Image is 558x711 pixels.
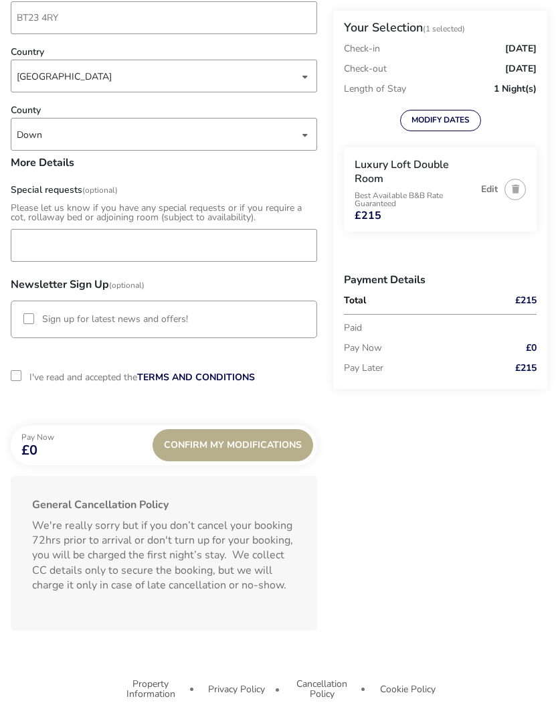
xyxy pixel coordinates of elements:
h3: More Details [11,157,317,179]
p: We're really sorry but if you don’t cancel your booking 72hrs prior to arrival or don't turn up f... [32,513,296,599]
h3: Luxury Loft Double Room [355,158,474,186]
button: Cookie Policy [380,684,436,694]
label: Special requests [11,185,118,195]
label: Sign up for latest news and offers! [42,315,188,324]
b: General Cancellation Policy [32,497,169,512]
span: 1 Night(s) [494,84,537,94]
p: Pay Now [344,338,498,358]
span: [object Object] [17,60,299,92]
span: £215 [515,364,537,373]
button: Property Information [116,679,185,700]
span: £0 [526,343,537,353]
h3: Newsletter Sign Up [11,268,317,301]
div: Please let us know if you have any special requests or if you require a cot, rollaway bed or adjo... [11,204,317,222]
h2: Your Selection [344,19,423,35]
div: [GEOGRAPHIC_DATA] [17,60,299,93]
div: Confirm My Modifications [153,429,313,461]
span: £215 [515,296,537,305]
p-checkbox: 2-term_condi [11,370,23,382]
span: [DATE] [505,44,537,54]
button: Privacy Policy [208,684,265,694]
p: Length of Stay [344,79,406,99]
div: MODIFY DATES [344,110,537,131]
span: £0 [21,444,54,457]
p: Pay Now [21,433,54,441]
span: Confirm My Modifications [164,440,302,450]
p-dropdown: County [11,129,317,141]
div: dropdown trigger [302,122,308,148]
span: £215 [355,210,381,221]
input: post [11,1,317,34]
button: Edit [481,184,498,194]
button: MODIFY DATES [400,110,481,131]
label: I've read and accepted the [29,371,137,384]
p: Best Available B&B Rate Guaranteed [355,191,474,208]
p: Paid [344,318,498,338]
label: Country [11,48,44,57]
div: Down [17,118,299,151]
button: Cancellation Policy [287,679,357,700]
label: County [11,106,41,115]
div: dropdown trigger [302,64,308,90]
p-dropdown: Country [11,70,317,83]
span: (1 Selected) [423,23,465,34]
input: field_147 [11,229,317,262]
p: Check-out [344,59,387,79]
p: Check-in [344,44,380,54]
h3: Payment Details [344,264,537,296]
p: Pay Later [344,358,498,378]
p: Total [344,296,498,305]
span: [DATE] [505,64,537,74]
span: (Optional) [82,185,118,195]
button: Terms and Conditions [137,372,255,382]
span: [object Object] [17,118,299,150]
span: (Optional) [109,280,145,291]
